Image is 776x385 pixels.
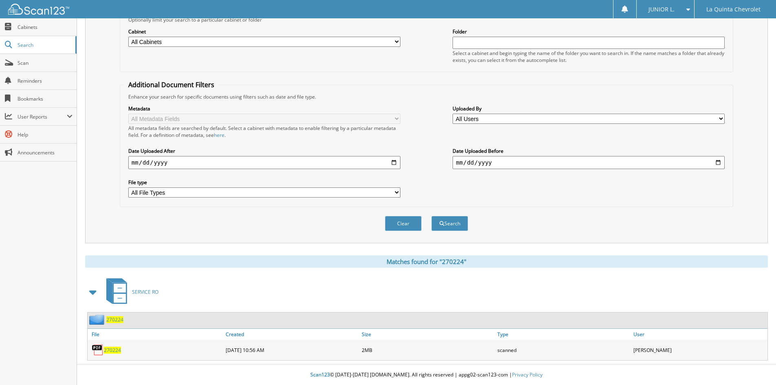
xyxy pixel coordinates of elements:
a: SERVICE RO [101,276,158,308]
div: Matches found for "270224" [85,255,768,268]
label: Folder [453,28,725,35]
span: Scan123 [310,371,330,378]
span: Search [18,42,71,48]
div: Select a cabinet and begin typing the name of the folder you want to search in. If the name match... [453,50,725,64]
span: Scan [18,59,73,66]
span: La Quinta Chevrolet [706,7,761,12]
div: [DATE] 10:56 AM [224,342,360,358]
div: © [DATE]-[DATE] [DOMAIN_NAME]. All rights reserved | appg02-scan123-com | [77,365,776,385]
label: Cabinet [128,28,400,35]
a: 270224 [106,316,123,323]
a: User [631,329,767,340]
span: Bookmarks [18,95,73,102]
label: File type [128,179,400,186]
span: Help [18,131,73,138]
a: Privacy Policy [512,371,543,378]
label: Metadata [128,105,400,112]
button: Search [431,216,468,231]
label: Date Uploaded After [128,147,400,154]
div: [PERSON_NAME] [631,342,767,358]
a: here [214,132,224,139]
div: Optionally limit your search to a particular cabinet or folder [124,16,729,23]
a: Created [224,329,360,340]
input: end [453,156,725,169]
div: All metadata fields are searched by default. Select a cabinet with metadata to enable filtering b... [128,125,400,139]
img: folder2.png [89,315,106,325]
legend: Additional Document Filters [124,80,218,89]
div: 2MB [360,342,496,358]
button: Clear [385,216,422,231]
a: File [88,329,224,340]
a: Type [495,329,631,340]
a: Size [360,329,496,340]
span: Cabinets [18,24,73,31]
span: SERVICE RO [132,288,158,295]
div: scanned [495,342,631,358]
input: start [128,156,400,169]
span: JUNIOR L. [648,7,675,12]
a: 270224 [104,347,121,354]
img: scan123-logo-white.svg [8,4,69,15]
span: Announcements [18,149,73,156]
div: Enhance your search for specific documents using filters such as date and file type. [124,93,729,100]
label: Date Uploaded Before [453,147,725,154]
span: Reminders [18,77,73,84]
img: PDF.png [92,344,104,356]
label: Uploaded By [453,105,725,112]
span: User Reports [18,113,67,120]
